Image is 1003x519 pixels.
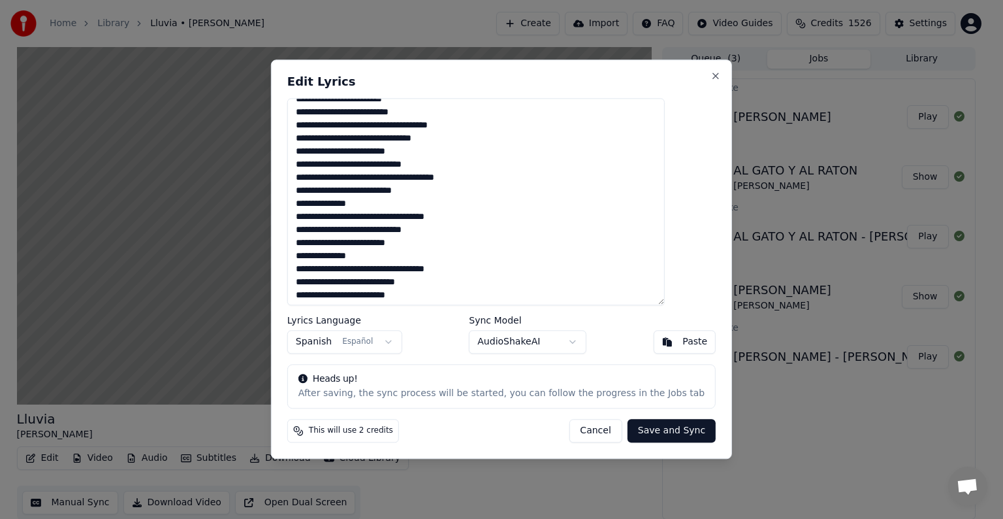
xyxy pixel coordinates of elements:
div: Paste [682,336,707,349]
div: Heads up! [298,373,705,386]
button: Paste [653,331,716,354]
span: This will use 2 credits [309,426,393,437]
button: Save and Sync [628,420,716,443]
div: After saving, the sync process will be started, you can follow the progress in the Jobs tab [298,388,705,401]
label: Lyrics Language [287,316,402,326]
h2: Edit Lyrics [287,76,716,88]
button: Cancel [569,420,622,443]
label: Sync Model [469,316,586,326]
